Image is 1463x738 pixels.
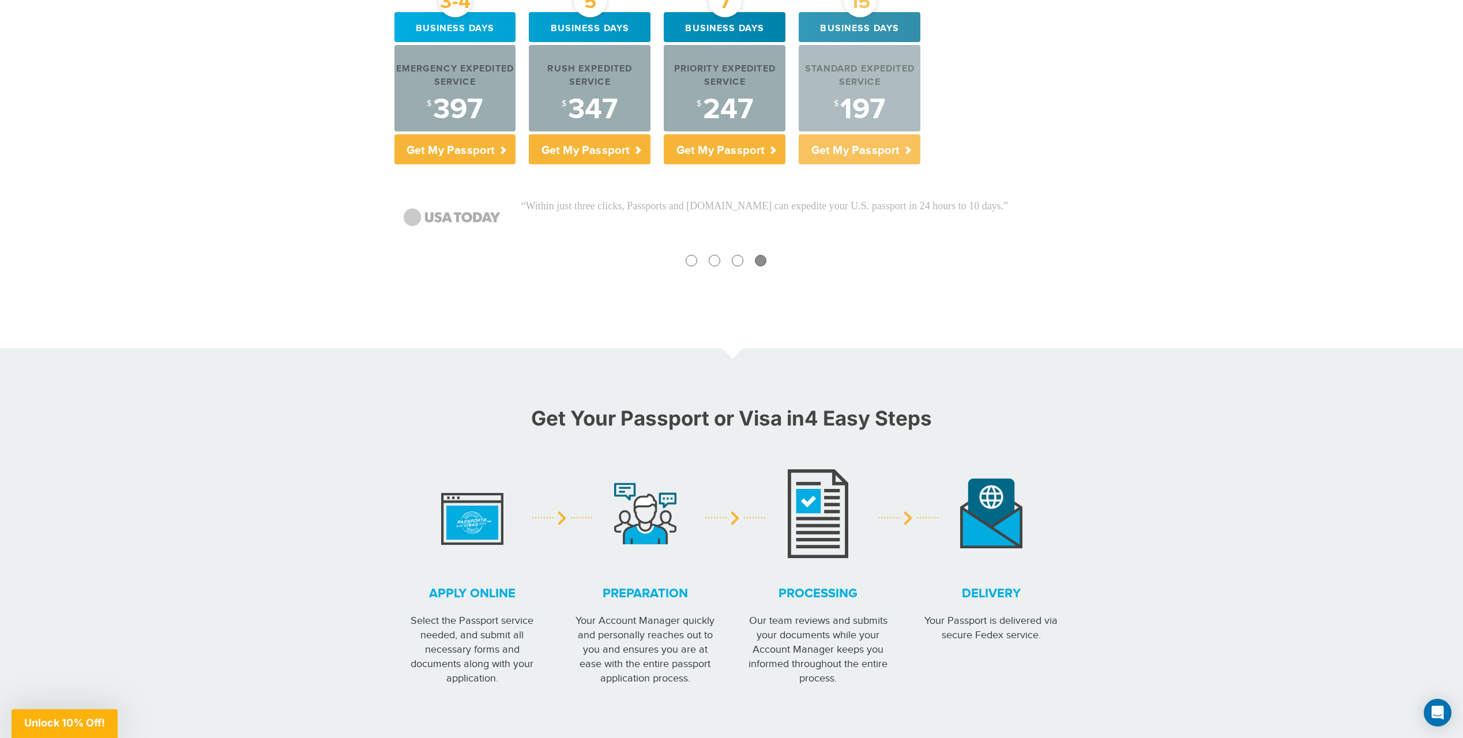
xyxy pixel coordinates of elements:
[960,479,1022,548] img: image description
[394,406,1069,430] h2: Get Your Passport or Visa in
[799,95,920,124] div: 197
[664,134,785,164] p: Get My Passport
[746,585,890,603] strong: Processing
[664,63,785,89] div: Priority Expedited Service
[804,406,932,430] strong: 4 Easy Steps
[441,481,503,545] img: image description
[788,469,848,558] img: image description
[529,12,650,42] div: Business days
[529,134,650,164] p: Get My Passport
[394,95,516,124] div: 397
[394,12,516,42] div: Business days
[919,585,1063,603] strong: Delivery
[394,12,516,164] a: 3-4 Business days Emergency Expedited Service $397 Get My Passport
[394,134,516,164] p: Get My Passport
[400,613,544,686] p: Select the Passport service needed, and submit all necessary forms and documents along with your ...
[427,99,431,108] sup: $
[573,613,717,686] p: Your Account Manager quickly and personally reaches out to you and ensures you are at ease with t...
[799,134,920,164] p: Get My Passport
[521,199,1069,214] p: “Within just three clicks, Passports and [DOMAIN_NAME] can expedite your U.S. passport in 24 hour...
[12,709,118,738] div: Unlock 10% Off!
[919,613,1063,642] p: Your Passport is delivered via secure Fedex service.
[1424,699,1451,726] div: Open Intercom Messenger
[562,99,566,108] sup: $
[573,585,717,603] strong: Preparation
[746,613,890,686] p: Our team reviews and submits your documents while your Account Manager keeps you informed through...
[529,12,650,164] a: 5 Business days Rush Expedited Service $347 Get My Passport
[394,63,516,89] div: Emergency Expedited Service
[834,99,838,108] sup: $
[664,95,785,124] div: 247
[24,717,105,729] span: Unlock 10% Off!
[394,199,510,235] img: USA-Today
[799,63,920,89] div: Standard Expedited Service
[799,12,920,42] div: Business days
[697,99,701,108] sup: $
[400,585,544,603] strong: Apply online
[664,12,785,42] div: Business days
[614,483,676,544] img: image description
[529,63,650,89] div: Rush Expedited Service
[799,12,920,164] a: 15 Business days Standard Expedited Service $197 Get My Passport
[664,12,785,164] a: 7 Business days Priority Expedited Service $247 Get My Passport
[529,95,650,124] div: 347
